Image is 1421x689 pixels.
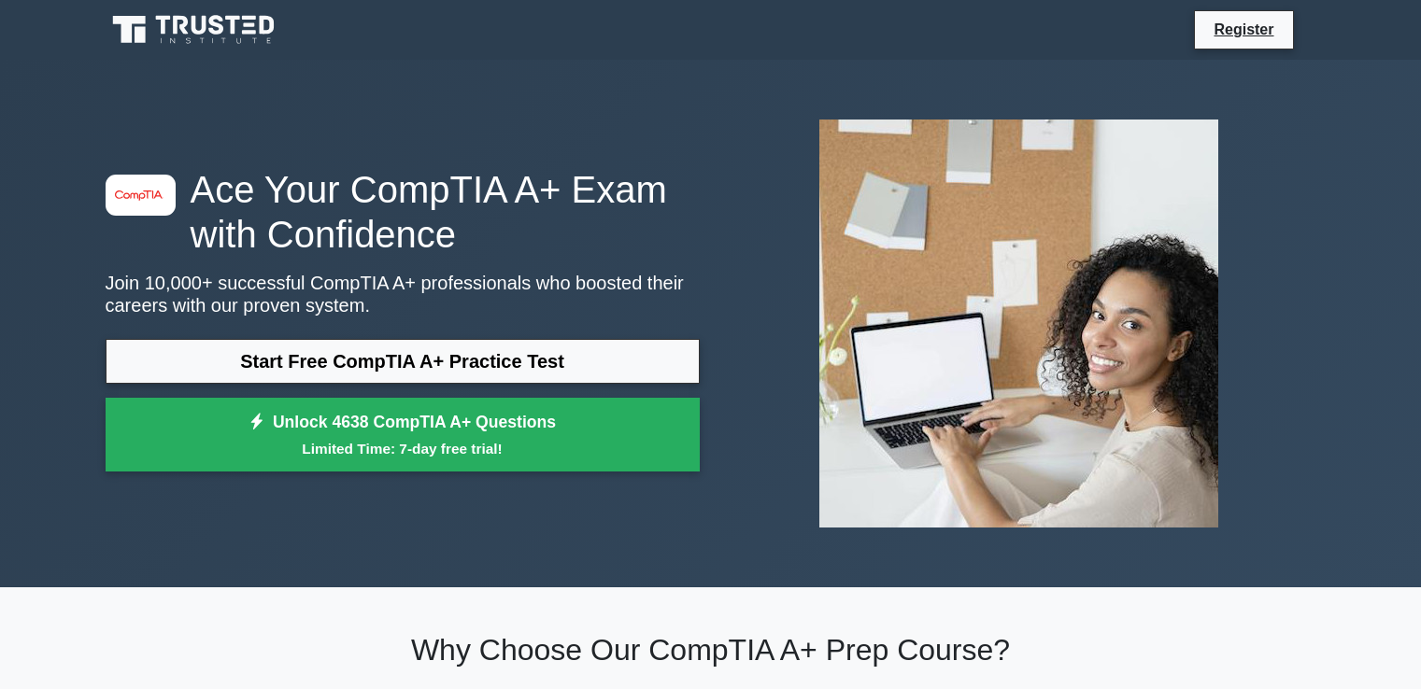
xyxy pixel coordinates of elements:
[106,398,700,472] a: Unlock 4638 CompTIA A+ QuestionsLimited Time: 7-day free trial!
[1202,18,1285,41] a: Register
[106,339,700,384] a: Start Free CompTIA A+ Practice Test
[106,167,700,257] h1: Ace Your CompTIA A+ Exam with Confidence
[106,272,700,316] p: Join 10,000+ successful CompTIA A+ professionals who boosted their careers with our proven system.
[106,632,1316,668] h2: Why Choose Our CompTIA A+ Prep Course?
[129,438,676,459] small: Limited Time: 7-day free trial!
